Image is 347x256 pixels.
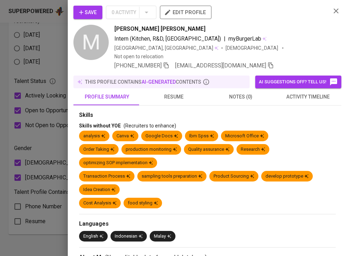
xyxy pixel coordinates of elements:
span: (Recruiters to enhance) [124,123,176,129]
div: English [83,233,103,240]
div: Indonesian [115,233,143,240]
span: notes (0) [212,93,270,101]
div: [GEOGRAPHIC_DATA], [GEOGRAPHIC_DATA] [114,44,219,52]
div: production monitoring [126,146,177,153]
p: Not open to relocation [114,53,163,60]
span: AI-generated [142,79,176,85]
span: profile summary [78,93,136,101]
div: Product Sourcing [214,173,254,180]
span: [DEMOGRAPHIC_DATA] [226,44,279,52]
span: | [224,35,226,43]
div: Research [241,146,265,153]
div: sampling tools preparation [142,173,202,180]
div: Microsoft Office [225,133,264,139]
p: this profile contains contents [85,78,201,85]
div: Ibm Spss [189,133,214,139]
div: Idea Creation [83,186,115,193]
button: Save [73,6,102,19]
div: develop prototype [265,173,309,180]
a: edit profile [160,9,211,15]
span: myBurgerLab [228,35,261,42]
button: edit profile [160,6,211,19]
span: edit profile [166,8,206,17]
div: Canva [116,133,134,139]
div: analysis [83,133,105,139]
div: Malay [154,233,171,240]
span: Skills without YOE [79,123,121,129]
div: Languages [79,220,336,228]
span: Save [79,8,97,17]
span: activity timeline [279,93,337,101]
div: Quality assurance [188,146,229,153]
div: Skills [79,111,336,119]
span: [PHONE_NUMBER] [114,62,162,69]
div: Cost Analysis [83,200,116,207]
div: food styling [128,200,158,207]
div: M [73,25,109,60]
div: optimizing SOP implementation [83,160,153,166]
div: Google Docs [145,133,178,139]
span: resume [145,93,203,101]
span: [EMAIL_ADDRESS][DOMAIN_NAME] [175,62,266,69]
span: AI suggestions off? Tell us! [259,78,338,86]
span: [PERSON_NAME] [PERSON_NAME] [114,25,205,33]
span: Intern (Kitchen, R&D, [GEOGRAPHIC_DATA]) [114,35,221,42]
div: Order Taking [83,146,114,153]
div: Transaction Process [83,173,130,180]
button: AI suggestions off? Tell us! [255,76,341,88]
